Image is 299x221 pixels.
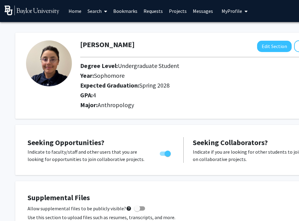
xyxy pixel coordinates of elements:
span: Undergraduate Student [118,62,179,69]
span: My Profile [222,8,242,14]
a: Requests [140,0,166,22]
h1: [PERSON_NAME] [80,40,135,49]
p: Indicate to faculty/staff and other users that you are looking for opportunities to join collabor... [28,148,148,163]
span: Seeking Collaborators? [193,138,268,147]
span: 4 [93,91,96,99]
a: Home [65,0,84,22]
img: Baylor University Logo [5,6,59,15]
span: Seeking Opportunities? [28,138,104,147]
a: Projects [166,0,190,22]
img: Profile Picture [26,40,72,86]
span: Allow supplemental files to be publicly visible? [28,205,132,212]
iframe: Chat [5,193,26,216]
a: Search [84,0,110,22]
span: Sophomore [94,72,125,79]
span: Spring 2028 [139,81,170,89]
mat-icon: help [126,205,132,212]
div: Toggle [157,148,174,157]
button: Edit Section [257,41,292,52]
a: Bookmarks [110,0,140,22]
span: Anthropology [98,101,134,109]
a: Messages [190,0,216,22]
